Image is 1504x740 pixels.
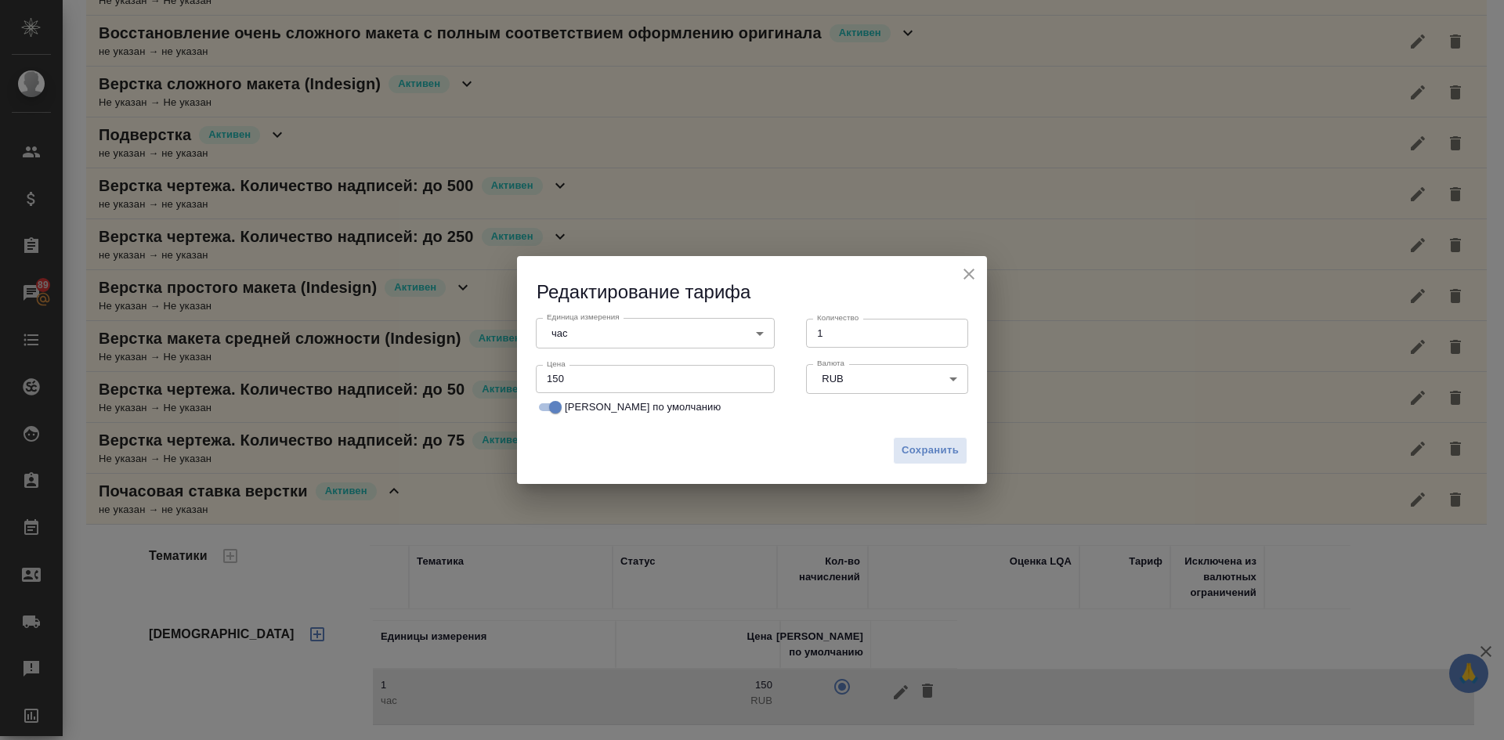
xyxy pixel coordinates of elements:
span: Редактирование тарифа [537,281,750,302]
div: RUB [806,364,968,394]
span: [PERSON_NAME] по умолчанию [565,399,721,415]
button: close [957,262,981,286]
button: час [547,327,573,340]
span: Сохранить [902,442,959,460]
button: Сохранить [893,437,967,464]
button: RUB [817,372,848,385]
div: час [536,318,775,348]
